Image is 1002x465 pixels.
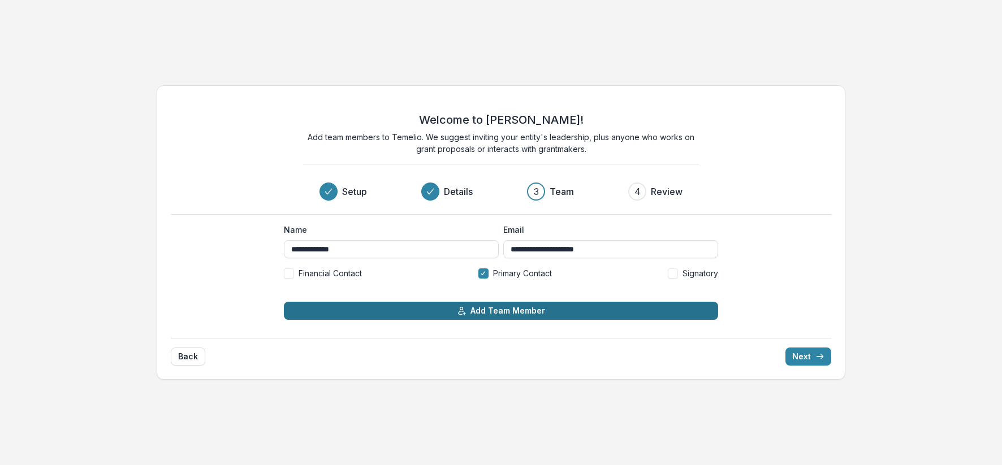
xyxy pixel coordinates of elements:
[319,182,683,201] div: Progress
[342,185,367,198] h3: Setup
[651,185,683,198] h3: Review
[303,131,699,155] p: Add team members to Temelio. We suggest inviting your entity's leadership, plus anyone who works ...
[299,267,362,279] span: Financial Contact
[534,185,539,198] div: 3
[503,224,711,236] label: Email
[785,347,831,366] button: Next
[683,267,718,279] span: Signatory
[171,347,205,366] button: Back
[419,113,584,127] h2: Welcome to [PERSON_NAME]!
[634,185,641,198] div: 4
[493,267,552,279] span: Primary Contact
[444,185,473,198] h3: Details
[284,302,718,320] button: Add Team Member
[550,185,574,198] h3: Team
[284,224,492,236] label: Name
